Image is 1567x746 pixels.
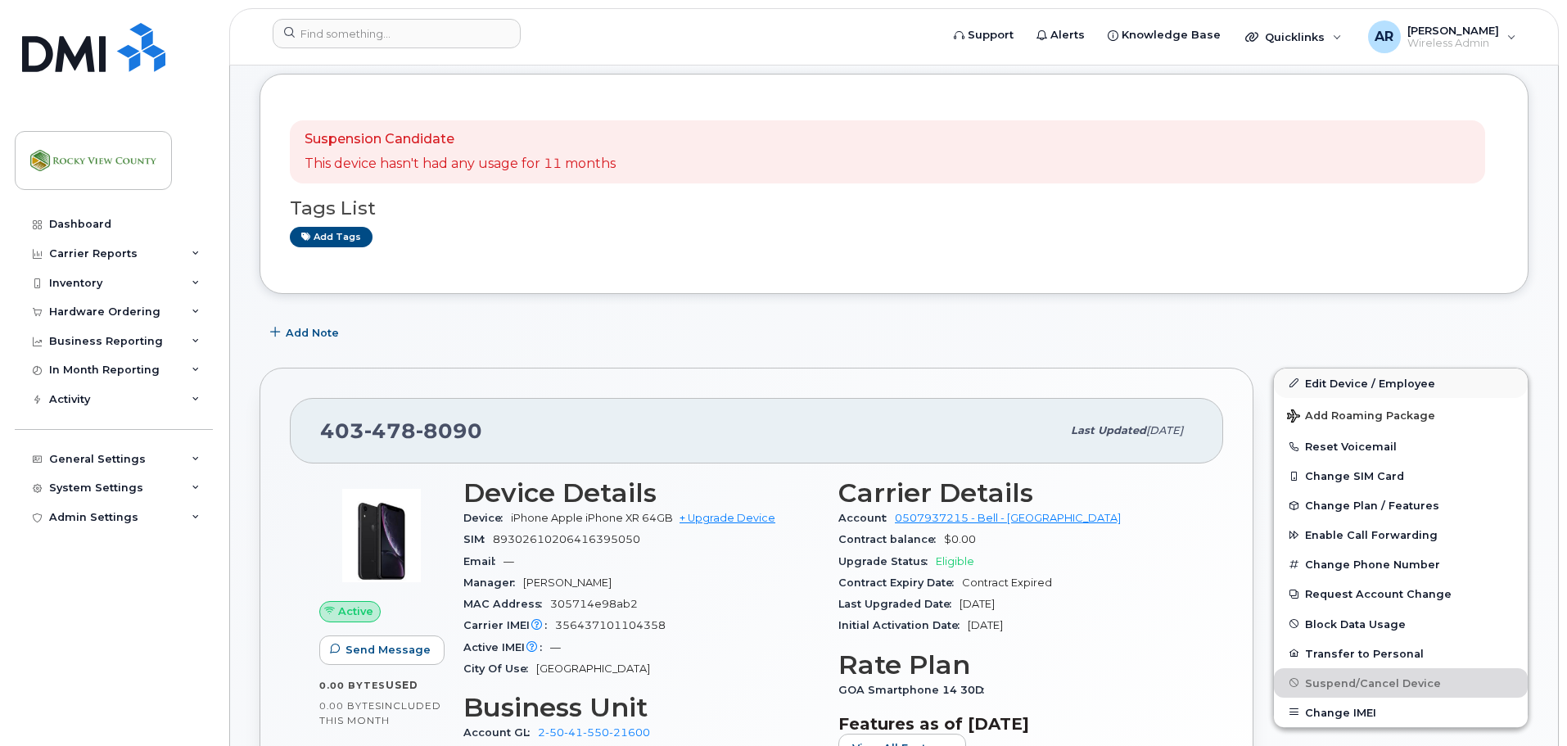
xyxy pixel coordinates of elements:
span: Add Roaming Package [1287,409,1435,425]
span: Support [968,27,1014,43]
span: Last Upgraded Date [838,598,960,610]
span: 403 [320,418,482,443]
span: SIM [463,533,493,545]
span: MAC Address [463,598,550,610]
span: 89302610206416395050 [493,533,640,545]
span: Contract Expiry Date [838,576,962,589]
span: Suspend/Cancel Device [1305,676,1441,689]
h3: Device Details [463,478,819,508]
span: Eligible [936,555,974,567]
h3: Rate Plan [838,650,1194,680]
span: Add Note [286,325,339,341]
h3: Business Unit [463,693,819,722]
span: 478 [364,418,416,443]
button: Transfer to Personal [1274,639,1528,668]
button: Change SIM Card [1274,461,1528,491]
span: 356437101104358 [555,619,666,631]
a: Alerts [1025,19,1096,52]
span: Change Plan / Features [1305,500,1439,512]
a: 0507937215 - Bell - [GEOGRAPHIC_DATA] [895,512,1121,524]
span: City Of Use [463,662,536,675]
span: [DATE] [968,619,1003,631]
span: 305714e98ab2 [550,598,638,610]
p: Suspension Candidate [305,130,616,149]
span: [DATE] [1146,424,1183,436]
span: Alerts [1050,27,1085,43]
button: Request Account Change [1274,579,1528,608]
button: Send Message [319,635,445,665]
span: used [386,679,418,691]
h3: Tags List [290,198,1498,219]
span: Knowledge Base [1122,27,1221,43]
span: Last updated [1071,424,1146,436]
span: Active [338,604,373,619]
span: Device [463,512,511,524]
a: Add tags [290,227,373,247]
span: iPhone Apple iPhone XR 64GB [511,512,673,524]
span: Email [463,555,504,567]
a: Edit Device / Employee [1274,368,1528,398]
button: Block Data Usage [1274,609,1528,639]
button: Reset Voicemail [1274,432,1528,461]
button: Change Phone Number [1274,549,1528,579]
span: GOA Smartphone 14 30D [838,684,992,696]
span: [GEOGRAPHIC_DATA] [536,662,650,675]
span: Active IMEI [463,641,550,653]
span: [DATE] [960,598,995,610]
p: This device hasn't had any usage for 11 months [305,155,616,174]
span: 0.00 Bytes [319,680,386,691]
h3: Features as of [DATE] [838,714,1194,734]
span: Manager [463,576,523,589]
span: Account [838,512,895,524]
h3: Carrier Details [838,478,1194,508]
span: — [504,555,514,567]
span: — [550,641,561,653]
span: [PERSON_NAME] [1407,24,1499,37]
a: Support [942,19,1025,52]
div: Adnan Rafih [1357,20,1528,53]
span: 8090 [416,418,482,443]
span: Enable Call Forwarding [1305,529,1438,541]
iframe: Messenger Launcher [1496,675,1555,734]
button: Change Plan / Features [1274,491,1528,520]
span: $0.00 [944,533,976,545]
span: Contract balance [838,533,944,545]
span: Account GL [463,726,538,739]
a: + Upgrade Device [680,512,775,524]
div: Quicklinks [1234,20,1353,53]
span: [PERSON_NAME] [523,576,612,589]
button: Change IMEI [1274,698,1528,727]
span: Carrier IMEI [463,619,555,631]
span: Contract Expired [962,576,1052,589]
span: 0.00 Bytes [319,700,382,712]
span: Send Message [345,642,431,658]
span: Quicklinks [1265,30,1325,43]
img: image20231002-3703462-1qb80zy.jpeg [332,486,431,585]
a: 2-50-41-550-21600 [538,726,650,739]
span: Initial Activation Date [838,619,968,631]
button: Enable Call Forwarding [1274,520,1528,549]
a: Knowledge Base [1096,19,1232,52]
input: Find something... [273,19,521,48]
span: Upgrade Status [838,555,936,567]
button: Suspend/Cancel Device [1274,668,1528,698]
button: Add Note [260,319,353,348]
span: Wireless Admin [1407,37,1499,50]
button: Add Roaming Package [1274,398,1528,432]
span: AR [1375,27,1393,47]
